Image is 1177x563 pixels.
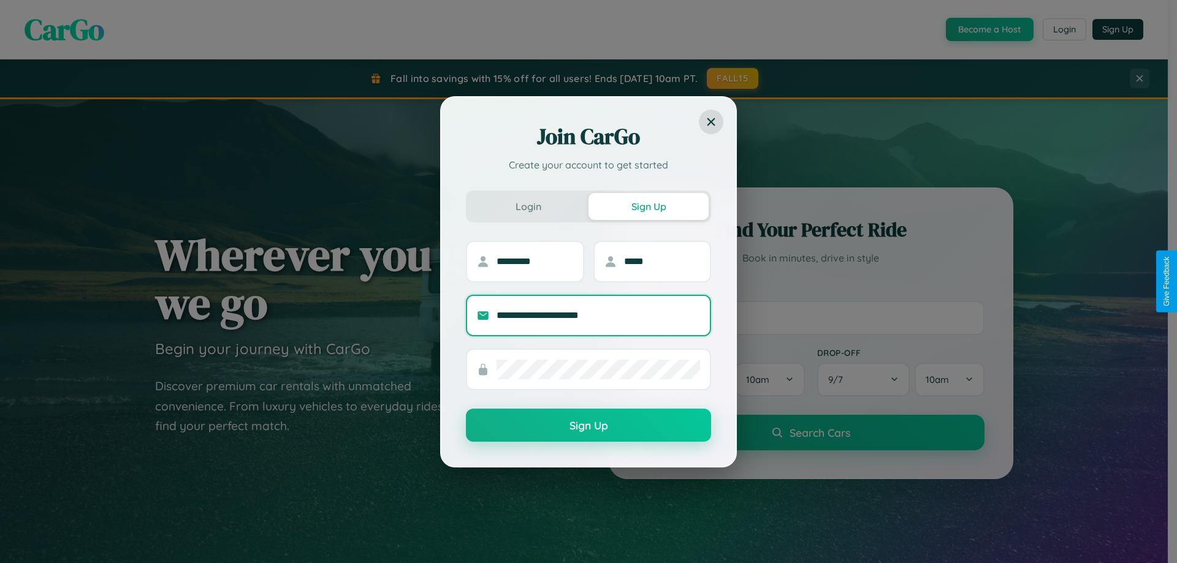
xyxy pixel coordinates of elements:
div: Give Feedback [1162,257,1171,306]
button: Sign Up [466,409,711,442]
button: Login [468,193,588,220]
button: Sign Up [588,193,709,220]
p: Create your account to get started [466,157,711,172]
h2: Join CarGo [466,122,711,151]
